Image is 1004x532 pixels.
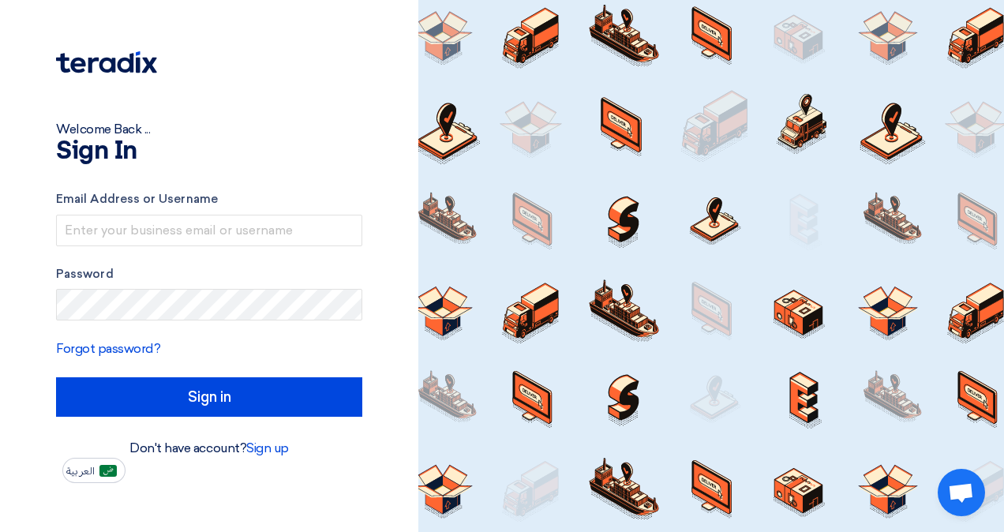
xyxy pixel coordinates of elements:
a: Sign up [246,440,289,455]
div: Don't have account? [56,439,362,458]
label: Email Address or Username [56,190,362,208]
span: العربية [66,466,95,477]
button: العربية [62,458,126,483]
a: Forgot password? [56,341,160,356]
div: Welcome Back ... [56,120,362,139]
input: Sign in [56,377,362,417]
img: ar-AR.png [99,465,117,477]
label: Password [56,265,362,283]
input: Enter your business email or username [56,215,362,246]
div: Open chat [938,469,985,516]
h1: Sign In [56,139,362,164]
img: Teradix logo [56,51,157,73]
